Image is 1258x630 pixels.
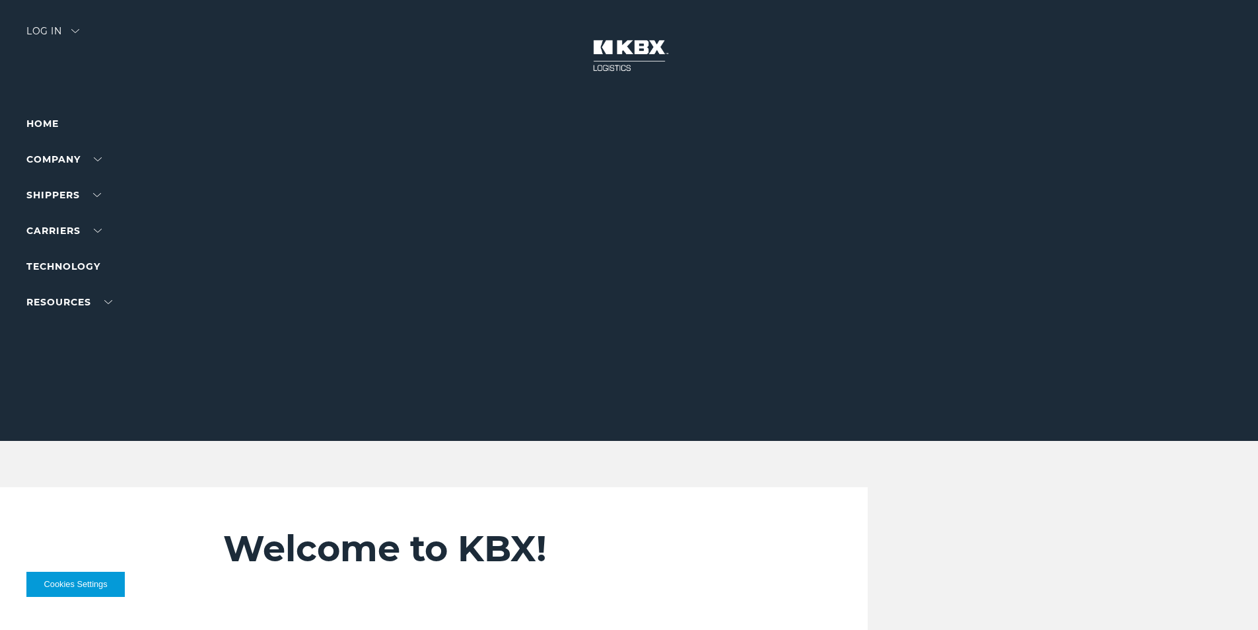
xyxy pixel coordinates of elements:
[26,572,125,597] button: Cookies Settings
[26,153,102,165] a: Company
[26,260,100,272] a: Technology
[26,296,112,308] a: RESOURCES
[26,26,79,46] div: Log in
[223,527,789,571] h2: Welcome to KBX!
[26,225,102,237] a: Carriers
[71,29,79,33] img: arrow
[26,118,59,130] a: Home
[26,189,101,201] a: SHIPPERS
[580,26,679,85] img: kbx logo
